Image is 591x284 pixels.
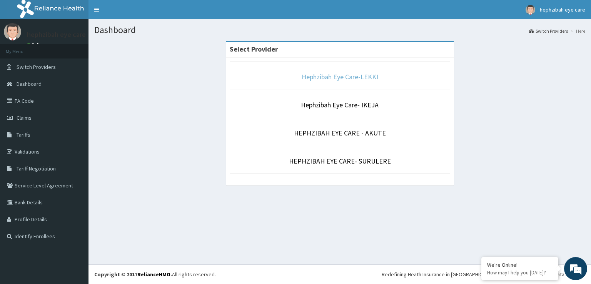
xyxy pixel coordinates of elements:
a: RelianceHMO [137,271,170,278]
span: Tariffs [17,131,30,138]
a: Switch Providers [529,28,568,34]
strong: Select Provider [230,45,278,53]
h1: Dashboard [94,25,585,35]
a: Hephzibah Eye Care- IKEJA [301,100,379,109]
span: hephzibah eye care [540,6,585,13]
span: Switch Providers [17,63,56,70]
a: Online [27,42,45,47]
strong: Copyright © 2017 . [94,271,172,278]
a: Hephzibah Eye Care-LEKKI [302,72,378,81]
a: HEPHZIBAH EYE CARE- SURULERE [289,157,391,165]
img: User Image [526,5,535,15]
p: How may I help you today? [487,269,553,276]
img: User Image [4,23,21,40]
footer: All rights reserved. [88,264,591,284]
span: Tariff Negotiation [17,165,56,172]
span: Dashboard [17,80,42,87]
span: Claims [17,114,32,121]
div: Redefining Heath Insurance in [GEOGRAPHIC_DATA] using Telemedicine and Data Science! [382,271,585,278]
p: hephzibah eye care [27,31,86,38]
div: We're Online! [487,261,553,268]
li: Here [569,28,585,34]
a: HEPHZIBAH EYE CARE - AKUTE [294,129,386,137]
